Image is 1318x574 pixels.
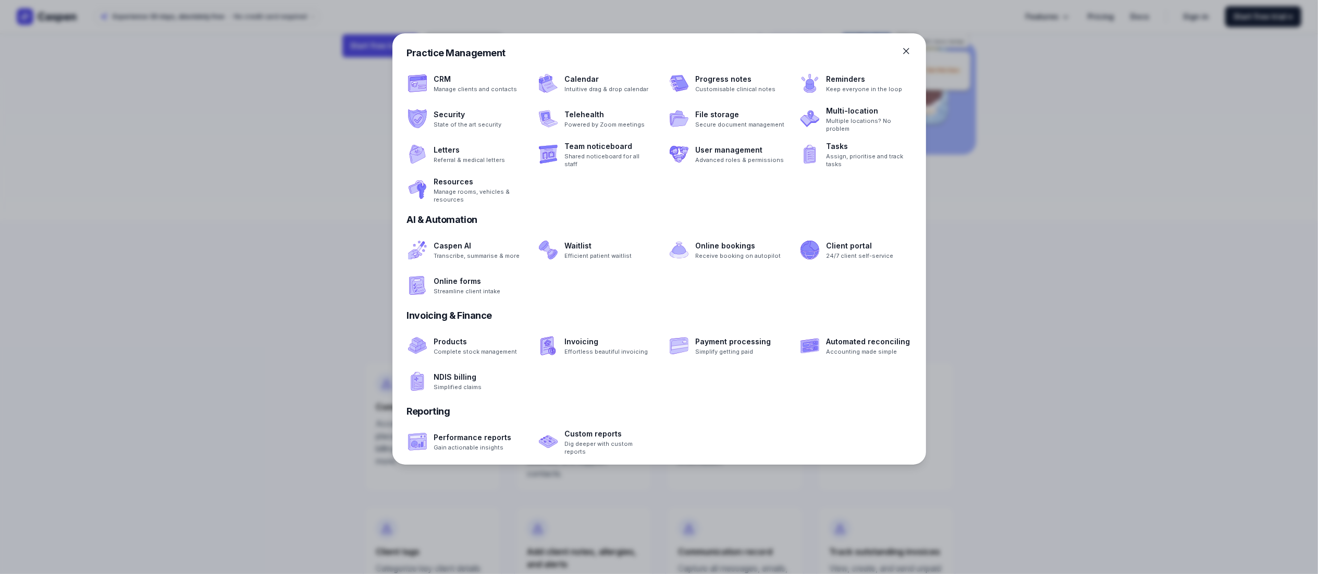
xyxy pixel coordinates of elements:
[565,335,648,348] a: Invoicing
[434,108,502,121] a: Security
[434,240,520,252] a: Caspen AI
[565,73,649,85] a: Calendar
[434,371,482,383] a: NDIS billing
[407,404,911,419] div: Reporting
[696,335,771,348] a: Payment processing
[827,73,903,85] a: Reminders
[434,431,512,444] a: Performance reports
[434,144,506,156] a: Letters
[827,240,894,252] a: Client portal
[696,240,781,252] a: Online bookings
[696,73,776,85] a: Progress notes
[434,275,501,288] a: Online forms
[827,105,916,117] a: Multi-location
[827,140,916,153] a: Tasks
[696,144,784,156] a: User management
[565,428,654,440] a: Custom reports
[407,46,911,60] div: Practice Management
[696,108,785,121] a: File storage
[407,213,911,227] div: AI & Automation
[565,240,632,252] a: Waitlist
[434,73,518,85] a: CRM
[407,308,911,323] div: Invoicing & Finance
[565,108,645,121] a: Telehealth
[434,176,523,188] a: Resources
[565,140,654,153] a: Team noticeboard
[827,335,910,348] a: Automated reconciling
[434,335,518,348] a: Products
